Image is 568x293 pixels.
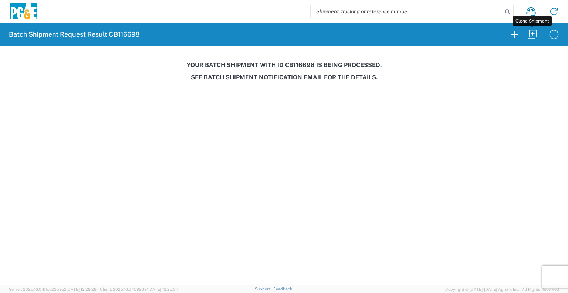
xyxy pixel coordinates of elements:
[9,30,140,39] h2: Batch Shipment Request Result CB116698
[255,287,273,291] a: Support
[5,74,563,81] h3: See Batch Shipment Notification email for the details.
[100,287,178,292] span: Client: 2025.16.0-1592391
[311,4,502,19] input: Shipment, tracking or reference number
[273,287,292,291] a: Feedback
[67,287,97,292] span: [DATE] 12:29:29
[445,286,559,293] span: Copyright © [DATE]-[DATE] Agistix Inc., All Rights Reserved
[148,287,178,292] span: [DATE] 12:25:34
[9,3,38,20] img: pge
[9,287,97,292] span: Server: 2025.16.0-1ffcc23b9e2
[5,61,563,69] h3: Your batch shipment with id CB116698 is being processed.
